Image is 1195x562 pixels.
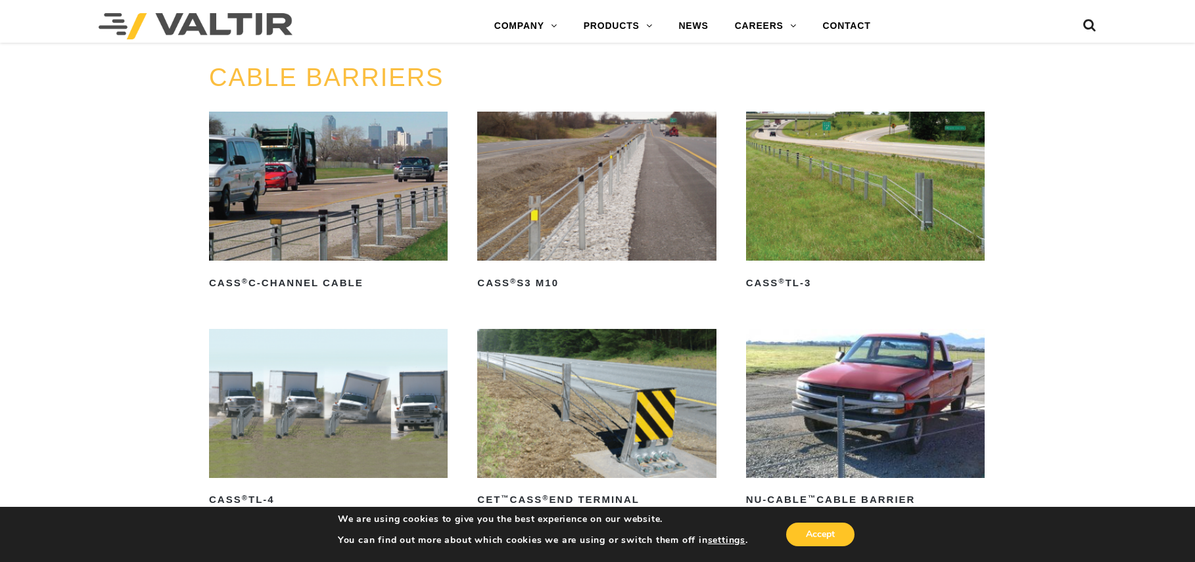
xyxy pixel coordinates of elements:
[477,490,716,511] h2: CET CASS End Terminal
[746,490,985,511] h2: NU-CABLE Cable Barrier
[242,494,248,502] sup: ®
[746,112,985,293] a: CASS®TL-3
[99,13,293,39] img: Valtir
[542,494,549,502] sup: ®
[209,490,448,511] h2: CASS TL-4
[808,494,816,502] sup: ™
[209,272,448,293] h2: CASS C-Channel Cable
[810,13,884,39] a: CONTACT
[477,112,716,293] a: CASS®S3 M10
[338,513,748,525] p: We are using cookies to give you the best experience on our website.
[746,329,985,511] a: NU-CABLE™Cable Barrier
[242,277,248,285] sup: ®
[209,329,448,511] a: CASS®TL-4
[477,329,716,511] a: CET™CASS®End Terminal
[571,13,666,39] a: PRODUCTS
[481,13,571,39] a: COMPANY
[746,272,985,293] h2: CASS TL-3
[209,64,444,91] a: CABLE BARRIERS
[338,534,748,546] p: You can find out more about which cookies we are using or switch them off in .
[722,13,810,39] a: CAREERS
[778,277,785,285] sup: ®
[477,272,716,293] h2: CASS S3 M10
[708,534,745,546] button: settings
[510,277,517,285] sup: ®
[665,13,721,39] a: NEWS
[209,112,448,293] a: CASS®C-Channel Cable
[786,523,855,546] button: Accept
[501,494,509,502] sup: ™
